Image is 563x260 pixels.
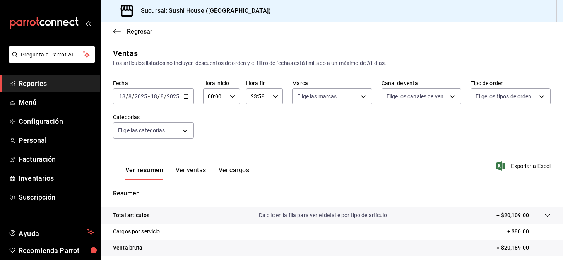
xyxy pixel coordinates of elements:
[132,93,134,99] span: /
[19,192,94,202] span: Suscripción
[128,93,132,99] input: --
[19,97,94,108] span: Menú
[125,166,163,180] button: Ver resumen
[113,115,194,120] label: Categorías
[21,51,83,59] span: Pregunta a Parrot AI
[496,211,529,219] p: + $20,109.00
[507,227,551,236] p: + $80.00
[151,93,157,99] input: --
[113,48,138,59] div: Ventas
[382,80,462,86] label: Canal de venta
[5,56,95,64] a: Pregunta a Parrot AI
[113,59,551,67] div: Los artículos listados no incluyen descuentos de orden y el filtro de fechas está limitado a un m...
[113,28,152,35] button: Regresar
[119,93,126,99] input: --
[160,93,164,99] input: --
[85,20,91,26] button: open_drawer_menu
[297,92,337,100] span: Elige las marcas
[19,154,94,164] span: Facturación
[9,46,95,63] button: Pregunta a Parrot AI
[496,244,551,252] p: = $20,189.00
[157,93,160,99] span: /
[135,6,271,15] h3: Sucursal: Sushi House ([GEOGRAPHIC_DATA])
[219,166,250,180] button: Ver cargos
[498,161,551,171] button: Exportar a Excel
[292,80,372,86] label: Marca
[166,93,180,99] input: ----
[113,80,194,86] label: Fecha
[203,80,240,86] label: Hora inicio
[134,93,147,99] input: ----
[19,116,94,127] span: Configuración
[148,93,150,99] span: -
[127,28,152,35] span: Regresar
[19,173,94,183] span: Inventarios
[126,93,128,99] span: /
[19,135,94,145] span: Personal
[471,80,551,86] label: Tipo de orden
[259,211,387,219] p: Da clic en la fila para ver el detalle por tipo de artículo
[19,78,94,89] span: Reportes
[113,189,551,198] p: Resumen
[19,245,94,256] span: Recomienda Parrot
[113,244,142,252] p: Venta bruta
[387,92,447,100] span: Elige los canales de venta
[164,93,166,99] span: /
[113,227,160,236] p: Cargos por servicio
[476,92,531,100] span: Elige los tipos de orden
[246,80,283,86] label: Hora fin
[19,227,84,237] span: Ayuda
[118,127,165,134] span: Elige las categorías
[125,166,249,180] div: navigation tabs
[113,211,149,219] p: Total artículos
[176,166,206,180] button: Ver ventas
